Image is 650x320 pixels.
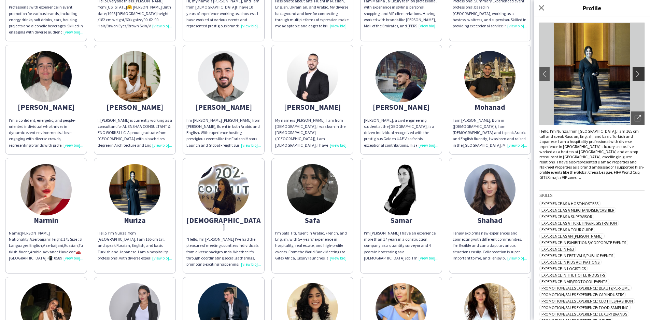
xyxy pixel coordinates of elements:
[539,311,629,317] span: Promotion/Sales Experience: Luxury Brands
[186,217,261,229] div: [DEMOGRAPHIC_DATA]
[198,51,249,102] img: thumb-685027344ef7c.jpeg
[539,279,609,284] span: Experience in VIP/Protocol Events
[539,305,631,310] span: Promotion/Sales Experience: Food Sampling
[539,227,595,232] span: Experience as a Tour Guide
[98,217,172,223] div: Nuriza
[534,3,650,12] h3: Profile
[9,217,83,223] div: Narmin
[9,117,83,148] div: I'm a confident, energetic, and people-oriented individual who thrives in dynamic event environme...
[539,214,594,219] span: Experience as a Supervisor
[539,285,632,291] span: Promotion/Sales Experience: Beauty/Perfume
[186,117,261,148] div: I’m [PERSON_NAME] [PERSON_NAME] from [PERSON_NAME], fluent in both Arabic and English. With exper...
[364,104,438,110] div: [PERSON_NAME]
[98,117,172,148] div: I, [PERSON_NAME] is currently working as a consultant for AL ENSHAA CONSULTANT & ENG WORKS LLC. A...
[20,164,72,215] img: thumb-6570951b4b34b.jpeg
[539,23,645,125] img: Crew avatar or photo
[539,246,576,252] span: Experience in F&B
[9,104,83,110] div: [PERSON_NAME]
[198,164,249,215] img: thumb-67570c1f332d6.jpeg
[364,217,438,223] div: Samar
[376,51,427,102] img: thumb-66261b3db6173.jpeg
[539,292,626,297] span: Promotion/Sales Experience: Car Industry
[539,192,645,198] h3: Skills
[453,117,527,148] div: I am [PERSON_NAME], Born in ([DEMOGRAPHIC_DATA]), I am [DEMOGRAPHIC_DATA] and i speak Arabic and ...
[20,51,72,102] img: thumb-657db1c57588e.png
[539,259,602,265] span: Experience in Kids Activations
[539,221,619,226] span: Experience as a Ticketing/Registration
[539,129,645,180] div: Hello, I’m Nuriza,from [GEOGRAPHIC_DATA]. I am 165 cm tall and speak Russian, English, and basic ...
[453,104,527,110] div: Mohanad
[287,51,338,102] img: thumb-68b9e3d6ee9e1.jpeg
[275,104,350,110] div: [PERSON_NAME]
[539,298,635,304] span: Promotion/Sales Experience: Clothes/Fashion
[539,266,588,271] span: Experience in Logistics
[539,208,616,213] span: Experience as a Merchandiser/Cashier
[539,240,628,245] span: Experience in Exhibitions/Corporate Events
[287,164,338,215] img: thumb-9b953f8e-3d33-4058-9de8-fb570361871a.jpg
[364,230,438,261] div: I'm [PERSON_NAME] I have an experience more than 17 years in a construction company as a quantity...
[109,51,160,102] img: thumb-fb8a5ed6-ca3c-488d-bca2-f453457180c4.jpg
[98,230,172,261] div: Hello, I’m Nuriza,from [GEOGRAPHIC_DATA]. I am 165 cm tall and speak Russian, English, and basic ...
[376,164,427,215] img: thumb-acaaa137-d590-45fd-8306-bf33332bf551.jpg
[275,117,350,148] div: My name is [PERSON_NAME], I am from [DEMOGRAPHIC_DATA], I was born in the [DEMOGRAPHIC_DATA] ([GE...
[631,111,645,125] div: Open photos pop-in
[186,104,261,110] div: [PERSON_NAME]
[539,253,615,258] span: Experience in Festivals/Public Events
[9,4,83,35] div: Professional with experience in event promotion for various brands, including energy drinks, soft...
[539,201,600,206] span: Experience as a Host/Hostess
[539,234,605,239] span: Experience as an [PERSON_NAME]
[275,217,350,223] div: Safa
[539,272,607,278] span: Experience in The Hotel Industry
[364,117,438,148] div: [PERSON_NAME], a civil engineering student at the [GEOGRAPHIC_DATA], is a driven individual recog...
[453,230,527,261] div: I enjoy exploring new experiences and connecting with different communities. I’m flexible and can...
[98,104,172,110] div: [PERSON_NAME]
[464,51,515,102] img: thumb-67a9956e7bcc9.jpeg
[9,230,83,261] div: Name:[PERSON_NAME] Nationality:Azerbaijani Height:175 Size : S Languages:English,Azerbaijani,Russ...
[109,164,160,215] img: thumb-8551e30d-e4fd-478f-9a6c-f48c3872b823.jpg
[464,164,515,215] img: thumb-673cfbdd50e49.jpeg
[186,236,261,267] div: "Hello, I'm [PERSON_NAME] I've had the pleasure of meeting countless individuals from diverse bac...
[453,217,527,223] div: Shahad
[275,230,350,261] div: I'm Safa Titi, fluent in Arabic, French, and English, with 5+ years' experience in hospitality, r...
